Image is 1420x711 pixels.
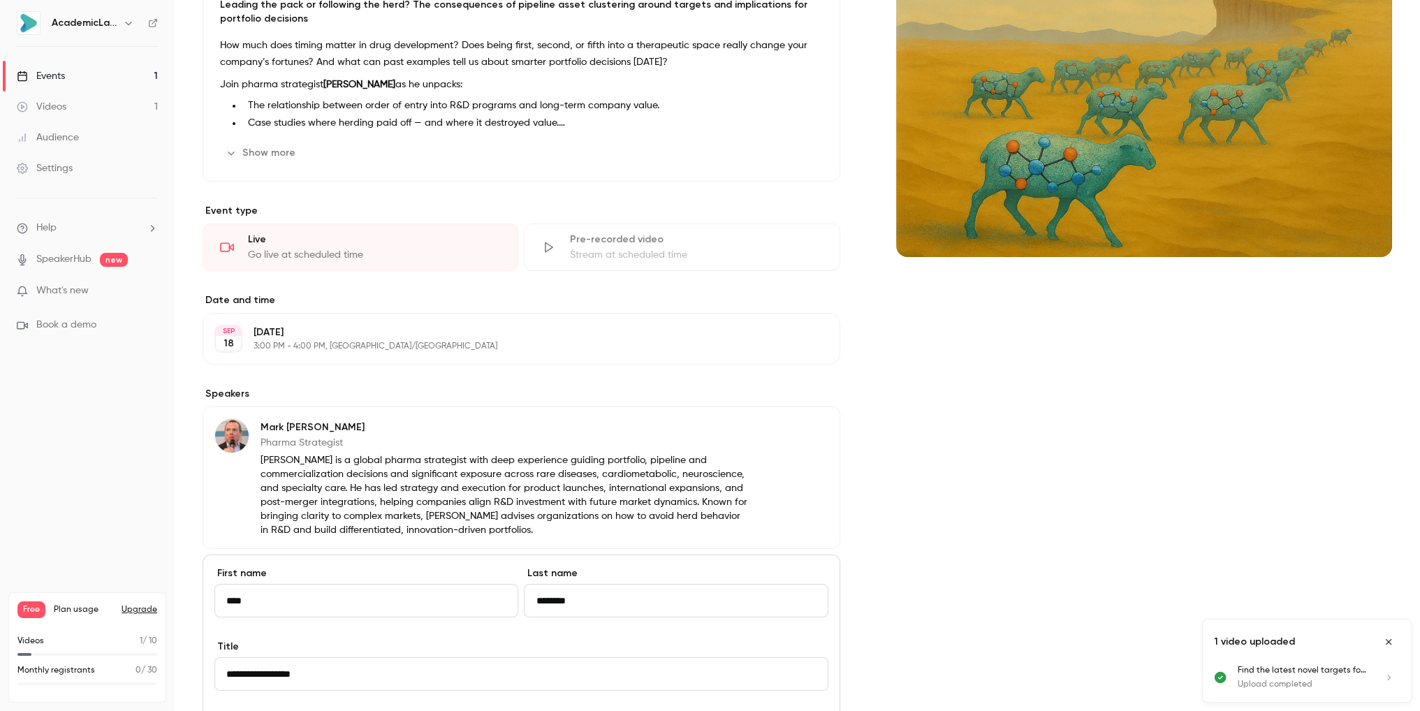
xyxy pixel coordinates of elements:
label: Date and time [203,293,840,307]
li: help-dropdown-opener [17,221,158,235]
iframe: Noticeable Trigger [141,285,158,298]
p: Join pharma strategist as he unpacks: [220,76,823,93]
label: First name [214,566,518,580]
button: Upgrade [122,604,157,615]
p: 18 [224,337,234,351]
p: / 30 [136,664,157,677]
div: Pre-recorded video [569,233,822,247]
span: 0 [136,666,141,675]
p: Videos [17,635,44,647]
div: Audience [17,131,79,145]
p: Mark [PERSON_NAME] [261,420,749,434]
label: Title [214,640,828,654]
div: Settings [17,161,73,175]
img: Mark Tillotson [215,419,249,453]
p: Pharma Strategist [261,436,749,450]
label: Speakers [203,387,840,401]
div: Stream at scheduled time [569,248,822,262]
p: / 10 [140,635,157,647]
div: Live [248,233,501,247]
p: Event type [203,204,840,218]
p: [PERSON_NAME] is a global pharma strategist with deep experience guiding portfolio, pipeline and ... [261,453,749,537]
li: Case studies where herding paid off — and where it destroyed value. [242,116,823,131]
span: new [100,253,128,267]
div: Go live at scheduled time [248,248,501,262]
div: Videos [17,100,66,114]
a: SpeakerHub [36,252,92,267]
button: Close uploads list [1377,631,1400,653]
p: Monthly registrants [17,664,95,677]
ul: Uploads list [1203,664,1411,702]
span: Book a demo [36,318,96,332]
p: Find the latest novel targets for any disease in a few seconds with AcademicLabs AI [1238,664,1366,677]
h6: AcademicLabqs [52,16,117,30]
p: [DATE] [254,325,766,339]
div: Mark TillotsonMark [PERSON_NAME]Pharma Strategist[PERSON_NAME] is a global pharma strategist with... [203,406,840,549]
strong: [PERSON_NAME] [323,80,395,89]
a: Find the latest novel targets for any disease in a few seconds with AcademicLabs AIUpload completed [1238,664,1400,691]
span: Free [17,601,45,618]
div: Events [17,69,65,83]
div: Pre-recorded videoStream at scheduled time [524,223,840,271]
span: What's new [36,284,89,298]
div: SEP [216,326,241,336]
label: Last name [524,566,828,580]
span: Help [36,221,57,235]
button: Show more [220,142,304,164]
p: How much does timing matter in drug development? Does being first, second, or fifth into a therap... [220,37,823,71]
p: 3:00 PM - 4:00 PM, [GEOGRAPHIC_DATA]/[GEOGRAPHIC_DATA] [254,341,766,352]
span: Plan usage [54,604,113,615]
div: LiveGo live at scheduled time [203,223,518,271]
span: 1 [140,637,142,645]
p: 1 video uploaded [1214,635,1295,649]
p: Upload completed [1238,678,1366,691]
img: AcademicLabqs [17,12,40,34]
li: The relationship between order of entry into R&D programs and long-term company value. [242,98,823,113]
